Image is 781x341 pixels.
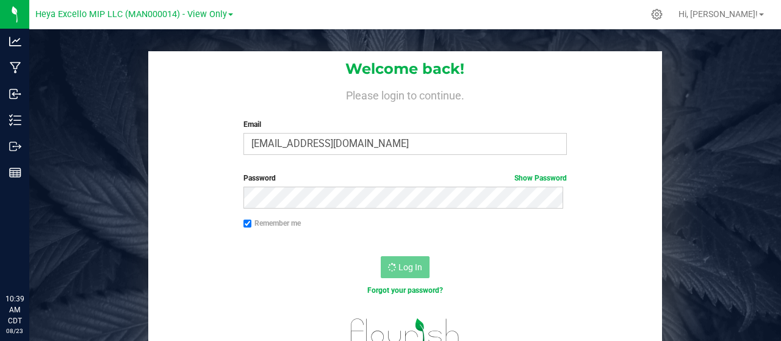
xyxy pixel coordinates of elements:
h1: Welcome back! [148,61,661,77]
p: 08/23 [5,326,24,336]
inline-svg: Inventory [9,114,21,126]
p: 10:39 AM CDT [5,293,24,326]
span: Heya Excello MIP LLC (MAN000014) - View Only [35,9,227,20]
inline-svg: Analytics [9,35,21,48]
span: Log In [398,262,422,272]
inline-svg: Outbound [9,140,21,153]
a: Forgot your password? [367,286,443,295]
label: Remember me [243,218,301,229]
div: Manage settings [649,9,664,20]
h4: Please login to continue. [148,87,661,102]
inline-svg: Manufacturing [9,62,21,74]
input: Remember me [243,220,252,228]
inline-svg: Inbound [9,88,21,100]
inline-svg: Reports [9,167,21,179]
a: Show Password [514,174,567,182]
label: Email [243,119,567,130]
button: Log In [381,256,430,278]
span: Password [243,174,276,182]
span: Hi, [PERSON_NAME]! [678,9,758,19]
